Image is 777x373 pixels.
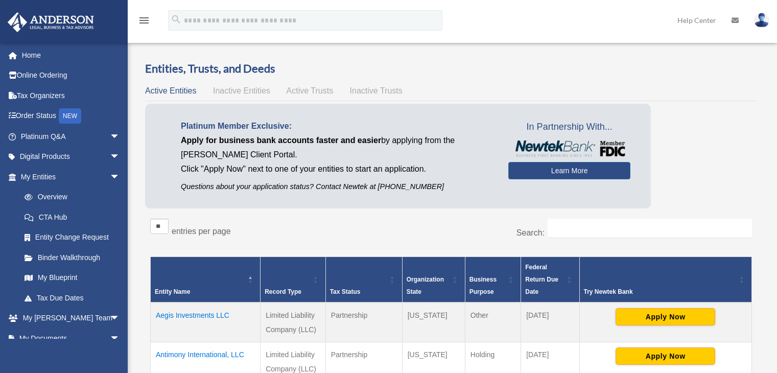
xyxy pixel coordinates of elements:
span: Organization State [407,276,444,295]
a: Digital Productsarrow_drop_down [7,147,135,167]
span: arrow_drop_down [110,147,130,168]
a: Platinum Q&Aarrow_drop_down [7,126,135,147]
span: Apply for business bank accounts faster and easier [181,136,381,145]
p: Platinum Member Exclusive: [181,119,493,133]
a: Learn More [508,162,630,179]
th: Federal Return Due Date: Activate to sort [521,257,579,302]
i: search [171,14,182,25]
p: Click "Apply Now" next to one of your entities to start an application. [181,162,493,176]
span: arrow_drop_down [110,126,130,147]
label: entries per page [172,227,231,236]
a: Order StatusNEW [7,106,135,127]
i: menu [138,14,150,27]
a: Overview [14,187,125,207]
label: Search: [516,228,545,237]
th: Organization State: Activate to sort [402,257,465,302]
a: Tax Organizers [7,85,135,106]
button: Apply Now [616,308,715,325]
span: Federal Return Due Date [525,264,558,295]
a: My Entitiesarrow_drop_down [7,167,130,187]
th: Entity Name: Activate to invert sorting [151,257,261,302]
div: Try Newtek Bank [584,286,736,298]
h3: Entities, Trusts, and Deeds [145,61,757,77]
span: Business Purpose [469,276,497,295]
td: Limited Liability Company (LLC) [261,302,325,342]
th: Tax Status: Activate to sort [325,257,402,302]
span: In Partnership With... [508,119,630,135]
td: [DATE] [521,302,579,342]
td: Aegis Investments LLC [151,302,261,342]
span: arrow_drop_down [110,308,130,329]
span: Entity Name [155,288,190,295]
th: Record Type: Activate to sort [261,257,325,302]
img: User Pic [754,13,769,28]
img: Anderson Advisors Platinum Portal [5,12,97,32]
a: My Documentsarrow_drop_down [7,328,135,348]
a: My [PERSON_NAME] Teamarrow_drop_down [7,308,135,329]
p: by applying from the [PERSON_NAME] Client Portal. [181,133,493,162]
td: Other [465,302,521,342]
a: menu [138,18,150,27]
th: Business Purpose: Activate to sort [465,257,521,302]
button: Apply Now [616,347,715,365]
a: Home [7,45,135,65]
th: Try Newtek Bank : Activate to sort [579,257,751,302]
a: Binder Walkthrough [14,247,130,268]
span: arrow_drop_down [110,167,130,188]
td: [US_STATE] [402,302,465,342]
a: Online Ordering [7,65,135,86]
span: Record Type [265,288,301,295]
a: My Blueprint [14,268,130,288]
a: Entity Change Request [14,227,130,248]
a: CTA Hub [14,207,130,227]
div: NEW [59,108,81,124]
span: arrow_drop_down [110,328,130,349]
span: Inactive Entities [213,86,270,95]
span: Inactive Trusts [350,86,403,95]
a: Tax Due Dates [14,288,130,308]
img: NewtekBankLogoSM.png [513,141,625,157]
span: Active Trusts [287,86,334,95]
td: Partnership [325,302,402,342]
span: Active Entities [145,86,196,95]
span: Tax Status [330,288,361,295]
p: Questions about your application status? Contact Newtek at [PHONE_NUMBER] [181,180,493,193]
